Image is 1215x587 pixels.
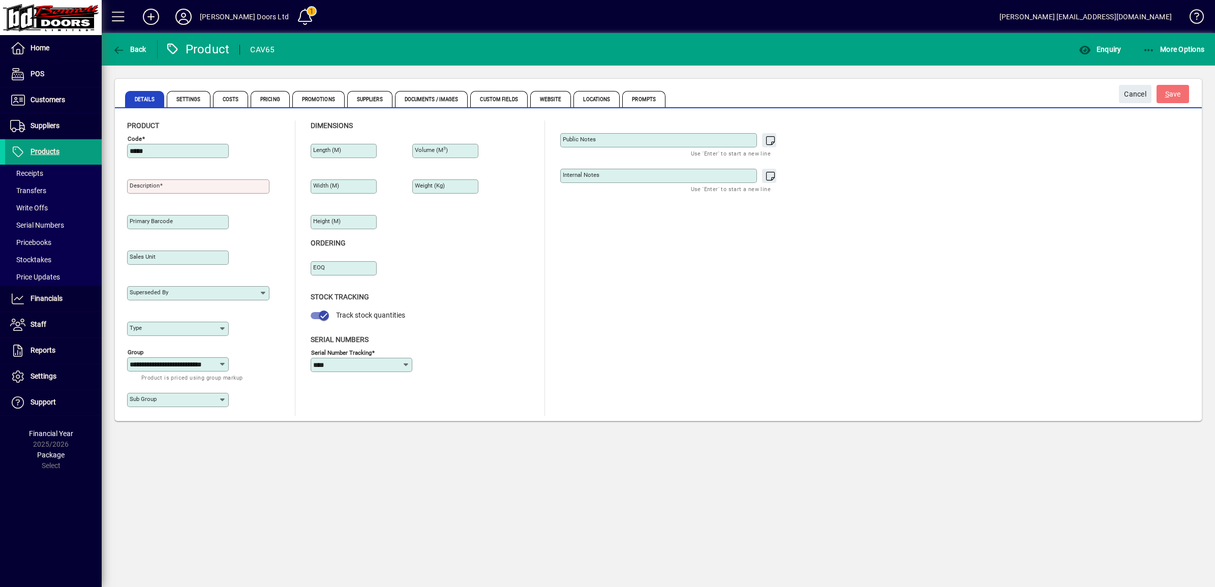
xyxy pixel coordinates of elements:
a: Financials [5,286,102,312]
span: ave [1165,86,1181,103]
mat-hint: Product is priced using group markup [141,372,242,383]
span: Promotions [292,91,345,107]
span: Dimensions [311,121,353,130]
span: Customers [31,96,65,104]
span: POS [31,70,44,78]
a: Pricebooks [5,234,102,251]
span: Products [31,147,59,156]
span: Ordering [311,239,346,247]
span: Package [37,451,65,459]
span: Settings [167,91,210,107]
span: Back [112,45,146,53]
span: S [1165,90,1169,98]
a: Suppliers [5,113,102,139]
div: CAV65 [250,42,275,58]
span: Serial Numbers [311,335,369,344]
mat-label: Code [128,135,142,142]
span: Receipts [10,169,43,177]
a: Staff [5,312,102,337]
a: Support [5,390,102,415]
mat-label: Sub group [130,395,157,403]
span: Settings [31,372,56,380]
span: Product [127,121,159,130]
button: Back [110,40,149,58]
div: [PERSON_NAME] Doors Ltd [200,9,289,25]
mat-label: Public Notes [563,136,596,143]
mat-label: Sales unit [130,253,156,260]
span: Serial Numbers [10,221,64,229]
span: Write Offs [10,204,48,212]
span: Cancel [1124,86,1146,103]
a: POS [5,61,102,87]
span: Stock Tracking [311,293,369,301]
span: Details [125,91,164,107]
mat-label: EOQ [313,264,325,271]
button: Save [1157,85,1189,103]
app-page-header-button: Back [102,40,158,58]
span: Pricebooks [10,238,51,246]
span: Suppliers [347,91,392,107]
a: Serial Numbers [5,217,102,234]
span: Website [530,91,571,107]
sup: 3 [443,146,446,151]
span: Price Updates [10,273,60,281]
mat-hint: Use 'Enter' to start a new line [691,183,771,195]
span: Stocktakes [10,256,51,264]
a: Price Updates [5,268,102,286]
button: Profile [167,8,200,26]
span: Track stock quantities [336,311,405,319]
mat-label: Length (m) [313,146,341,153]
a: Write Offs [5,199,102,217]
span: Enquiry [1079,45,1121,53]
span: Prompts [622,91,665,107]
mat-label: Width (m) [313,182,339,189]
a: Stocktakes [5,251,102,268]
span: Pricing [251,91,290,107]
div: Product [165,41,230,57]
span: Financials [31,294,63,302]
span: Costs [213,91,249,107]
span: Suppliers [31,121,59,130]
a: Transfers [5,182,102,199]
mat-label: Internal Notes [563,171,599,178]
a: Receipts [5,165,102,182]
mat-label: Volume (m ) [415,146,448,153]
mat-label: Description [130,182,160,189]
div: [PERSON_NAME] [EMAIL_ADDRESS][DOMAIN_NAME] [999,9,1172,25]
mat-label: Primary barcode [130,218,173,225]
button: Enquiry [1076,40,1123,58]
span: Custom Fields [470,91,527,107]
mat-hint: Use 'Enter' to start a new line [691,147,771,159]
mat-label: Superseded by [130,289,168,296]
mat-label: Serial Number tracking [311,349,372,356]
a: Settings [5,364,102,389]
span: More Options [1143,45,1205,53]
span: Financial Year [29,429,73,438]
a: Knowledge Base [1182,2,1202,35]
mat-label: Group [128,349,143,356]
a: Reports [5,338,102,363]
span: Transfers [10,187,46,195]
mat-label: Height (m) [313,218,341,225]
mat-label: Weight (Kg) [415,182,445,189]
a: Customers [5,87,102,113]
span: Locations [573,91,620,107]
span: Documents / Images [395,91,468,107]
button: Add [135,8,167,26]
span: Home [31,44,49,52]
button: Cancel [1119,85,1151,103]
span: Staff [31,320,46,328]
a: Home [5,36,102,61]
button: More Options [1140,40,1207,58]
span: Reports [31,346,55,354]
mat-label: Type [130,324,142,331]
span: Support [31,398,56,406]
